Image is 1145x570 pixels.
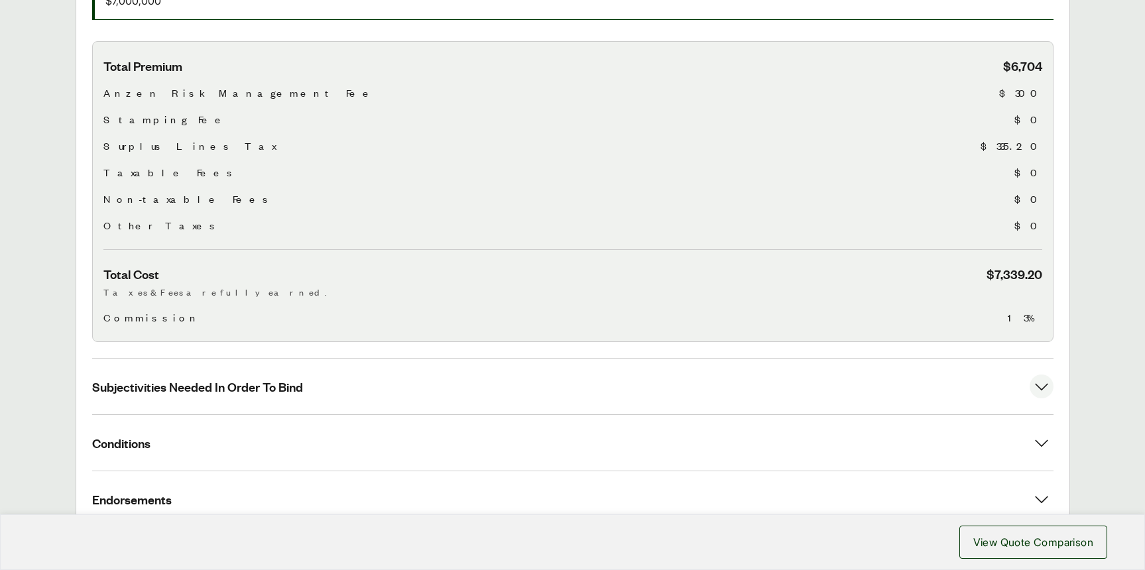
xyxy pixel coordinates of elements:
[1014,217,1042,233] span: $0
[1014,111,1042,127] span: $0
[103,111,228,127] span: Stamping Fee
[103,217,220,233] span: Other Taxes
[103,310,201,325] span: Commission
[103,285,1042,299] p: Taxes & Fees are fully earned.
[1003,58,1042,74] span: $6,704
[1014,164,1042,180] span: $0
[1008,310,1042,325] span: 13%
[103,138,276,154] span: Surplus Lines Tax
[92,435,151,451] span: Conditions
[92,415,1054,471] button: Conditions
[103,164,237,180] span: Taxable Fees
[1014,191,1042,207] span: $0
[987,266,1042,282] span: $7,339.20
[981,138,1042,154] span: $335.20
[999,85,1042,101] span: $300
[103,191,273,207] span: Non-taxable Fees
[103,85,376,101] span: Anzen Risk Management Fee
[92,471,1054,527] button: Endorsements
[103,58,182,74] span: Total Premium
[103,266,159,282] span: Total Cost
[92,359,1054,414] button: Subjectivities Needed In Order To Bind
[973,534,1093,550] span: View Quote Comparison
[92,378,303,395] span: Subjectivities Needed In Order To Bind
[959,526,1107,559] button: View Quote Comparison
[92,491,172,508] span: Endorsements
